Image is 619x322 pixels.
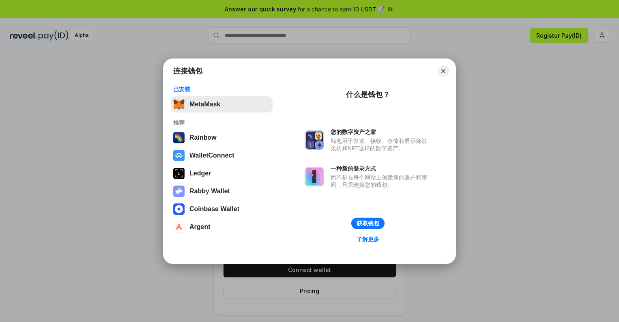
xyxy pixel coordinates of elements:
div: Rabby Wallet [189,188,230,195]
button: Rainbow [171,130,273,146]
div: 了解更多 [357,236,379,243]
div: 什么是钱包？ [346,90,390,99]
img: svg+xml,%3Csvg%20fill%3D%22none%22%20height%3D%2233%22%20viewBox%3D%220%200%2035%2033%22%20width%... [173,99,185,110]
button: Ledger [171,165,273,182]
div: Argent [189,223,211,231]
button: 获取钱包 [351,218,385,229]
div: MetaMask [189,101,220,108]
img: svg+xml,%3Csvg%20width%3D%2228%22%20height%3D%2228%22%20viewBox%3D%220%200%2028%2028%22%20fill%3D... [173,221,185,233]
img: svg+xml,%3Csvg%20width%3D%2228%22%20height%3D%2228%22%20viewBox%3D%220%200%2028%2028%22%20fill%3D... [173,150,185,161]
h1: 连接钱包 [173,66,202,76]
div: 已安装 [173,86,270,93]
button: WalletConnect [171,147,273,164]
a: 了解更多 [352,234,384,244]
div: 您的数字资产之家 [331,128,431,136]
div: 获取钱包 [357,220,379,227]
img: svg+xml,%3Csvg%20xmlns%3D%22http%3A%2F%2Fwww.w3.org%2F2000%2Fsvg%22%20width%3D%2228%22%20height%3... [173,168,185,179]
div: 一种新的登录方式 [331,165,431,172]
button: Close [438,65,449,77]
img: svg+xml,%3Csvg%20xmlns%3D%22http%3A%2F%2Fwww.w3.org%2F2000%2Fsvg%22%20fill%3D%22none%22%20viewBox... [173,186,185,197]
img: svg+xml,%3Csvg%20width%3D%2228%22%20height%3D%2228%22%20viewBox%3D%220%200%2028%2028%22%20fill%3D... [173,203,185,215]
img: svg+xml,%3Csvg%20width%3D%22120%22%20height%3D%22120%22%20viewBox%3D%220%200%20120%20120%22%20fil... [173,132,185,143]
div: 推荐 [173,119,270,126]
button: Rabby Wallet [171,183,273,199]
button: MetaMask [171,96,273,112]
img: svg+xml,%3Csvg%20xmlns%3D%22http%3A%2F%2Fwww.w3.org%2F2000%2Fsvg%22%20fill%3D%22none%22%20viewBox... [305,167,324,186]
div: 而不是在每个网站上创建新的账户和密码，只需连接您的钱包。 [331,174,431,188]
button: Argent [171,219,273,235]
img: svg+xml,%3Csvg%20xmlns%3D%22http%3A%2F%2Fwww.w3.org%2F2000%2Fsvg%22%20fill%3D%22none%22%20viewBox... [305,130,324,150]
button: Coinbase Wallet [171,201,273,217]
div: WalletConnect [189,152,234,159]
div: Coinbase Wallet [189,205,239,213]
div: 钱包用于发送、接收、存储和显示像以太坊和NFT这样的数字资产。 [331,137,431,152]
div: Ledger [189,170,211,177]
div: Rainbow [189,134,217,141]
